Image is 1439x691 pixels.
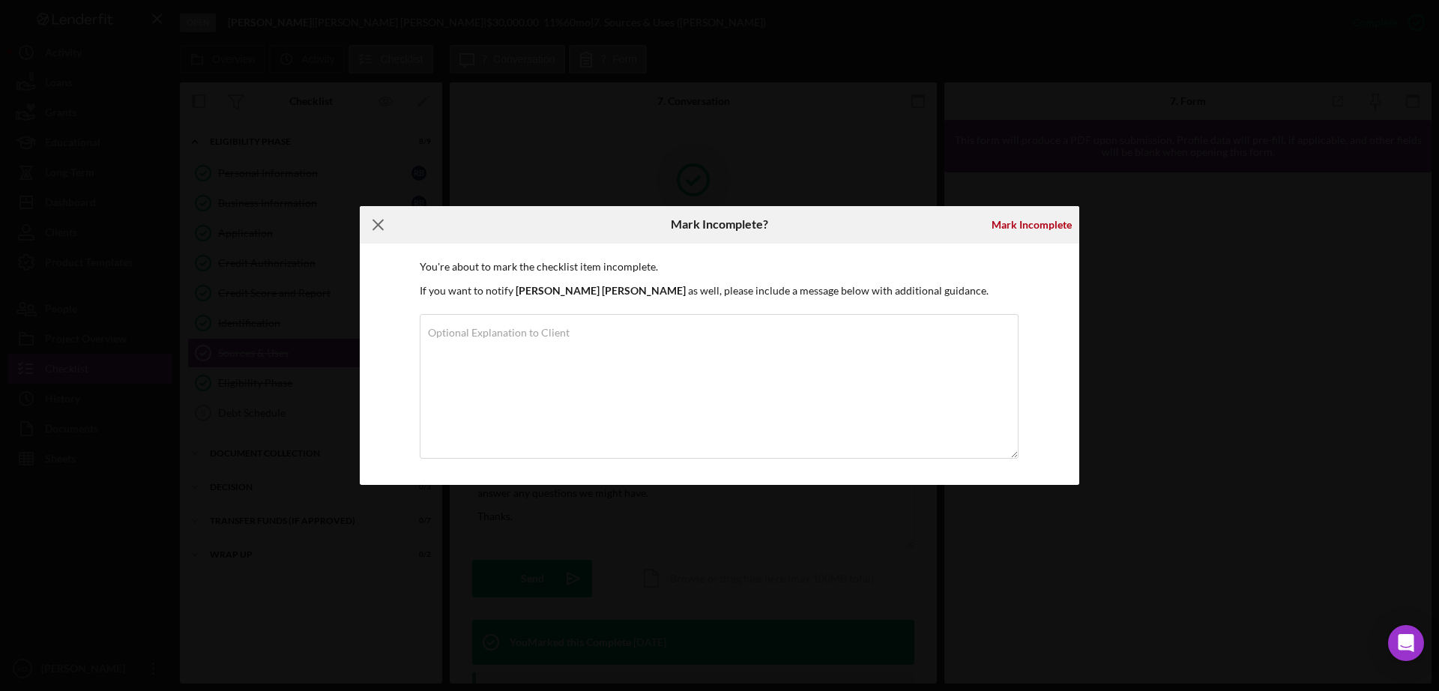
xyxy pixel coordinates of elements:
[671,217,768,231] h6: Mark Incomplete?
[420,283,1019,299] p: If you want to notify as well, please include a message below with additional guidance.
[516,284,686,297] b: [PERSON_NAME] [PERSON_NAME]
[428,327,570,339] label: Optional Explanation to Client
[420,259,1019,275] p: You're about to mark the checklist item incomplete.
[984,210,1079,240] button: Mark Incomplete
[1388,625,1424,661] div: Open Intercom Messenger
[992,210,1072,240] div: Mark Incomplete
